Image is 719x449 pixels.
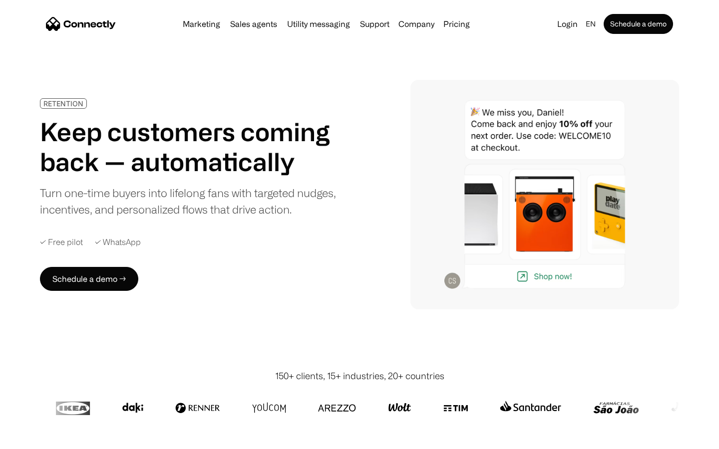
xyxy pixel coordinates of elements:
[553,17,582,31] a: Login
[356,20,393,28] a: Support
[20,432,60,446] ul: Language list
[275,369,444,383] div: 150+ clients, 15+ industries, 20+ countries
[179,20,224,28] a: Marketing
[604,14,673,34] a: Schedule a demo
[586,17,596,31] div: en
[226,20,281,28] a: Sales agents
[40,185,344,218] div: Turn one-time buyers into lifelong fans with targeted nudges, incentives, and personalized flows ...
[10,431,60,446] aside: Language selected: English
[283,20,354,28] a: Utility messaging
[40,237,83,247] div: ✓ Free pilot
[398,17,434,31] div: Company
[43,100,83,107] div: RETENTION
[439,20,474,28] a: Pricing
[40,117,344,177] h1: Keep customers coming back — automatically
[95,237,141,247] div: ✓ WhatsApp
[40,267,138,291] a: Schedule a demo →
